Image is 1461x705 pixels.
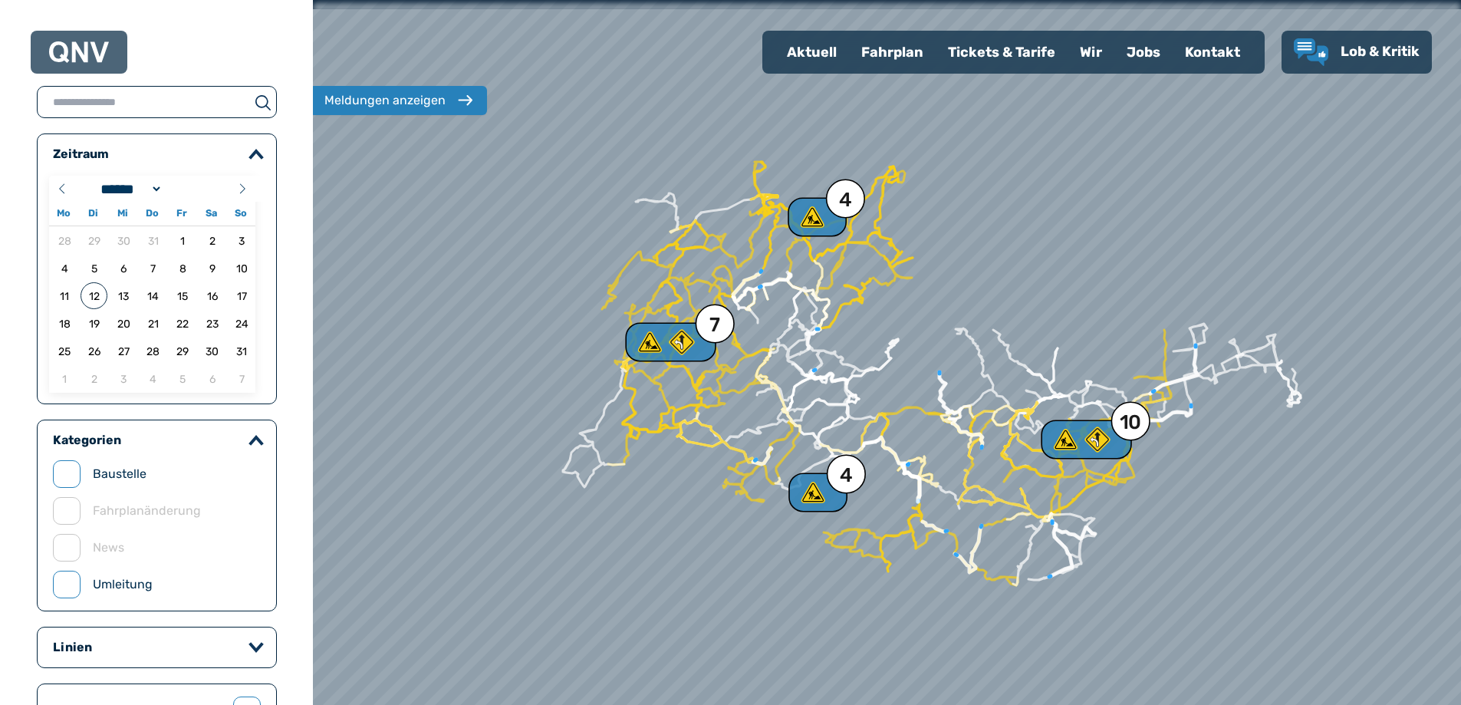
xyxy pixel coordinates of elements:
[51,227,78,254] span: 28.07.2025
[49,41,109,63] img: QNV Logo
[1341,43,1420,60] span: Lob & Kritik
[709,315,720,335] div: 7
[169,227,196,254] span: 01.08.2025
[196,209,225,219] span: Sa
[229,310,255,337] span: 24.08.2025
[96,181,163,197] select: Month
[169,282,196,309] span: 15.08.2025
[936,32,1068,72] a: Tickets & Tarife
[163,181,218,197] input: Year
[1173,32,1252,72] a: Kontakt
[199,255,225,282] span: 09.08.2025
[199,282,225,309] span: 16.08.2025
[81,255,107,282] span: 05.08.2025
[93,539,124,557] label: News
[51,365,78,392] span: 01.09.2025
[110,310,137,337] span: 20.08.2025
[798,205,834,229] div: 4
[229,338,255,364] span: 31.08.2025
[309,86,487,115] button: Meldungen anzeigen
[108,209,137,219] span: Mi
[199,365,225,392] span: 06.09.2025
[140,338,166,364] span: 28.08.2025
[81,227,107,254] span: 29.07.2025
[229,365,255,392] span: 07.09.2025
[642,330,697,354] div: 7
[324,91,446,110] div: Meldungen anzeigen
[49,209,78,219] span: Mo
[110,338,137,364] span: 27.08.2025
[51,255,78,282] span: 04.08.2025
[110,255,137,282] span: 06.08.2025
[93,465,146,483] label: Baustelle
[839,190,851,210] div: 4
[229,255,255,282] span: 10.08.2025
[229,282,255,309] span: 17.08.2025
[140,255,166,282] span: 07.08.2025
[81,282,107,309] span: 12.08.2025
[169,338,196,364] span: 29.08.2025
[1058,427,1113,452] div: 10
[110,282,137,309] span: 13.08.2025
[93,502,201,520] label: Fahrplanänderung
[49,37,109,68] a: QNV Logo
[199,310,225,337] span: 23.08.2025
[199,227,225,254] span: 02.08.2025
[53,433,121,448] legend: Kategorien
[226,209,255,219] span: So
[81,365,107,392] span: 02.09.2025
[140,310,166,337] span: 21.08.2025
[199,338,225,364] span: 30.08.2025
[229,227,255,254] span: 03.08.2025
[81,338,107,364] span: 26.08.2025
[1068,32,1114,72] a: Wir
[1120,413,1142,433] div: 10
[78,209,107,219] span: Di
[849,32,936,72] a: Fahrplan
[799,480,834,505] div: 4
[140,365,166,392] span: 04.09.2025
[81,310,107,337] span: 19.08.2025
[51,338,78,364] span: 25.08.2025
[53,640,92,655] legend: Linien
[137,209,166,219] span: Do
[140,227,166,254] span: 31.07.2025
[110,365,137,392] span: 03.09.2025
[169,365,196,392] span: 05.09.2025
[249,93,276,111] button: suchen
[169,310,196,337] span: 22.08.2025
[840,466,852,486] div: 4
[53,147,109,162] legend: Zeitraum
[775,32,849,72] a: Aktuell
[1294,38,1420,66] a: Lob & Kritik
[93,575,153,594] label: Umleitung
[140,282,166,309] span: 14.08.2025
[51,282,78,309] span: 11.08.2025
[167,209,196,219] span: Fr
[1114,32,1173,72] a: Jobs
[110,227,137,254] span: 30.07.2025
[169,255,196,282] span: 08.08.2025
[51,310,78,337] span: 18.08.2025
